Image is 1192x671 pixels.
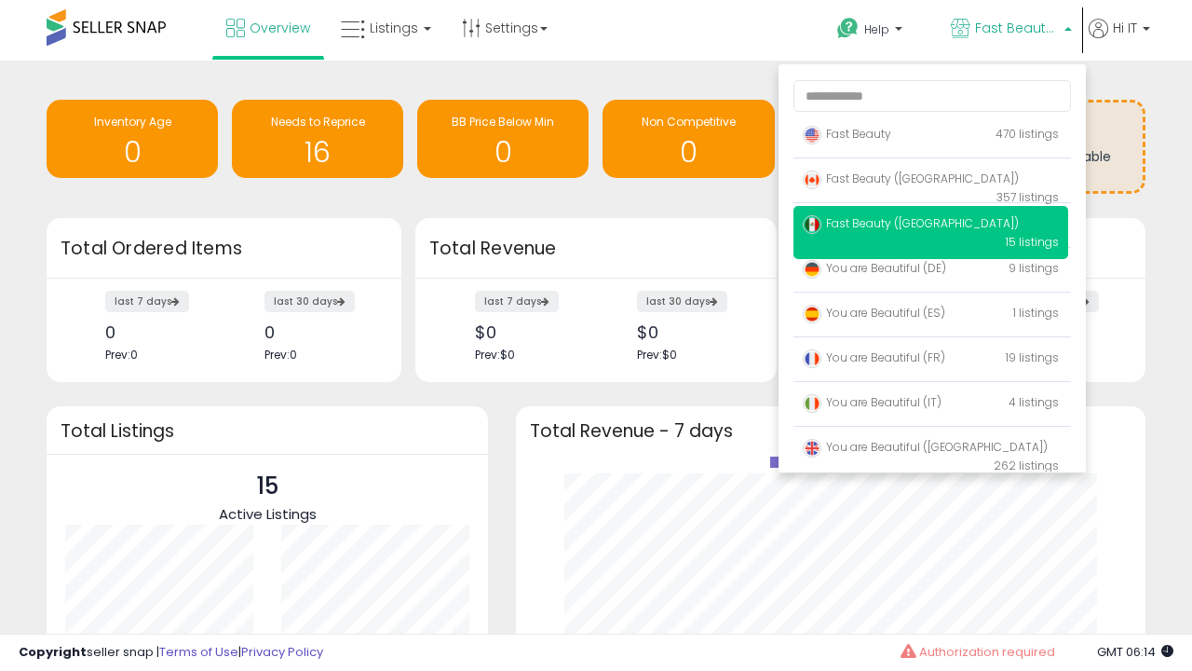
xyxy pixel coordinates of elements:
[232,100,403,178] a: Needs to Reprice 16
[803,439,1048,455] span: You are Beautiful ([GEOGRAPHIC_DATA])
[803,349,945,365] span: You are Beautiful (FR)
[475,347,515,363] span: Prev: $0
[47,100,218,178] a: Inventory Age 0
[105,322,210,342] div: 0
[637,291,727,312] label: last 30 days
[1113,19,1137,37] span: Hi IT
[803,394,821,413] img: italy.png
[803,260,821,279] img: germany.png
[864,21,889,37] span: Help
[996,189,1059,205] span: 357 listings
[61,424,474,438] h3: Total Listings
[803,126,891,142] span: Fast Beauty
[19,644,323,662] div: seller snap | |
[417,100,589,178] a: BB Price Below Min 0
[803,394,941,410] span: You are Beautiful (IT)
[803,439,821,458] img: uk.png
[1006,349,1059,365] span: 19 listings
[1009,394,1059,410] span: 4 listings
[822,3,934,61] a: Help
[1006,234,1059,250] span: 15 listings
[803,349,821,368] img: france.png
[803,305,945,321] span: You are Beautiful (ES)
[803,215,821,234] img: mexico.png
[264,322,369,342] div: 0
[612,137,765,168] h1: 0
[803,171,1019,186] span: Fast Beauty ([GEOGRAPHIC_DATA])
[271,114,365,130] span: Needs to Reprice
[1089,19,1150,61] a: Hi IT
[264,347,297,363] span: Prev: 0
[603,100,774,178] a: Non Competitive 0
[475,322,582,342] div: $0
[1013,305,1059,321] span: 1 listings
[94,114,171,130] span: Inventory Age
[219,469,317,504] p: 15
[803,126,821,144] img: usa.png
[530,424,1131,438] h3: Total Revenue - 7 days
[975,19,1059,37] span: Fast Beauty ([GEOGRAPHIC_DATA])
[803,171,821,189] img: canada.png
[642,114,736,130] span: Non Competitive
[264,291,355,312] label: last 30 days
[370,19,418,37] span: Listings
[159,643,238,661] a: Terms of Use
[475,291,559,312] label: last 7 days
[637,322,744,342] div: $0
[1097,643,1173,661] span: 2025-08-12 06:14 GMT
[803,305,821,323] img: spain.png
[105,347,138,363] span: Prev: 0
[637,347,677,363] span: Prev: $0
[1009,260,1059,276] span: 9 listings
[219,504,317,524] span: Active Listings
[452,114,554,130] span: BB Price Below Min
[105,291,189,312] label: last 7 days
[836,17,860,40] i: Get Help
[994,458,1059,473] span: 262 listings
[241,643,323,661] a: Privacy Policy
[427,137,579,168] h1: 0
[803,260,946,276] span: You are Beautiful (DE)
[241,137,394,168] h1: 16
[429,236,763,262] h3: Total Revenue
[56,137,209,168] h1: 0
[996,126,1059,142] span: 470 listings
[19,643,87,661] strong: Copyright
[250,19,310,37] span: Overview
[61,236,387,262] h3: Total Ordered Items
[803,215,1019,231] span: Fast Beauty ([GEOGRAPHIC_DATA])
